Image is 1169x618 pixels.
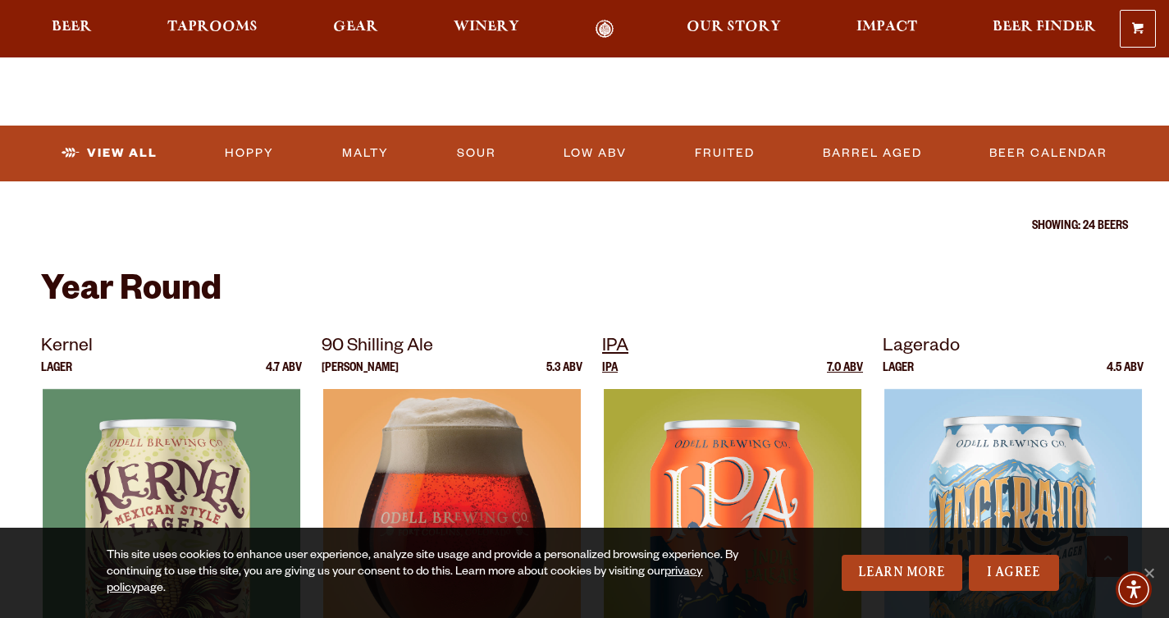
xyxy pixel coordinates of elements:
[982,20,1107,39] a: Beer Finder
[450,135,503,172] a: Sour
[573,20,635,39] a: Odell Home
[602,363,618,389] p: IPA
[883,363,914,389] p: Lager
[322,333,582,363] p: 90 Shilling Ale
[816,135,929,172] a: Barrel Aged
[41,333,302,363] p: Kernel
[167,21,258,34] span: Taprooms
[983,135,1114,172] a: Beer Calendar
[676,20,792,39] a: Our Story
[333,21,378,34] span: Gear
[218,135,281,172] a: Hoppy
[827,363,863,389] p: 7.0 ABV
[688,135,761,172] a: Fruited
[52,21,92,34] span: Beer
[846,20,928,39] a: Impact
[883,333,1144,363] p: Lagerado
[454,21,519,34] span: Winery
[602,333,863,363] p: IPA
[1107,363,1144,389] p: 4.5 ABV
[41,221,1128,234] p: Showing: 24 Beers
[107,548,759,597] div: This site uses cookies to enhance user experience, analyze site usage and provide a personalized ...
[322,20,389,39] a: Gear
[266,363,302,389] p: 4.7 ABV
[557,135,633,172] a: Low ABV
[856,21,917,34] span: Impact
[41,273,1128,313] h2: Year Round
[157,20,268,39] a: Taprooms
[336,135,395,172] a: Malty
[546,363,582,389] p: 5.3 ABV
[687,21,781,34] span: Our Story
[1116,571,1152,607] div: Accessibility Menu
[443,20,530,39] a: Winery
[969,555,1059,591] a: I Agree
[322,363,399,389] p: [PERSON_NAME]
[842,555,962,591] a: Learn More
[41,20,103,39] a: Beer
[41,363,72,389] p: Lager
[993,21,1096,34] span: Beer Finder
[55,135,164,172] a: View All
